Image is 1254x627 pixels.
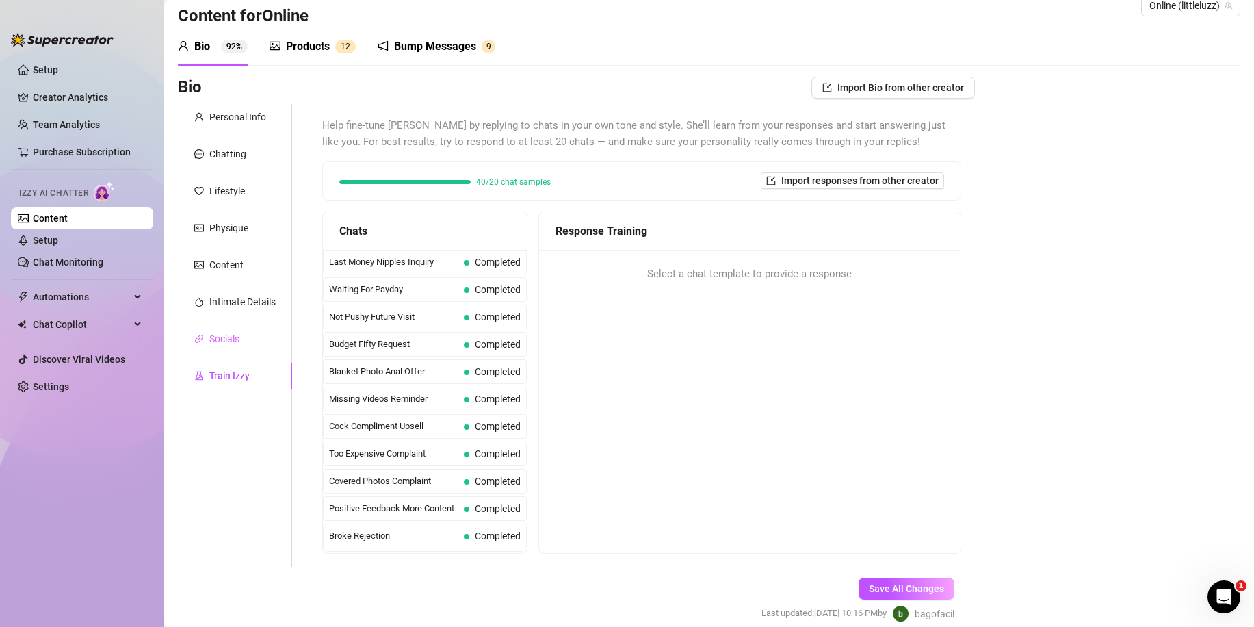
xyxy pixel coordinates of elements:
span: Covered Photos Complaint [329,474,458,488]
div: Bio [194,38,210,55]
a: Settings [33,381,69,392]
span: Not Pushy Future Visit [329,310,458,324]
span: fire [194,297,204,307]
span: user [178,40,189,51]
span: Missing Videos Reminder [329,392,458,406]
span: Completed [475,339,521,350]
a: Content [33,213,68,224]
span: team [1225,1,1233,10]
img: Chat Copilot [18,320,27,329]
span: Automations [33,286,130,308]
span: Last Money Nipples Inquiry [329,255,458,269]
button: Import responses from other creator [761,172,944,189]
div: Socials [209,331,239,346]
span: Import Bio from other creator [837,82,964,93]
span: Too Expensive Complaint [329,447,458,461]
span: Completed [475,284,521,295]
a: Creator Analytics [33,86,142,108]
span: Completed [475,311,521,322]
span: Waiting For Payday [329,283,458,296]
sup: 9 [482,40,495,53]
a: Setup [33,235,58,246]
span: user [194,112,204,122]
span: 2 [345,42,350,51]
div: Content [209,257,244,272]
sup: 12 [335,40,356,53]
img: bagofacil [893,606,909,622]
h3: Bio [178,77,202,99]
div: Physique [209,220,248,235]
button: Save All Changes [859,578,954,600]
div: Lifestyle [209,183,245,199]
span: Completed [475,421,521,432]
div: Products [286,38,330,55]
span: Izzy AI Chatter [19,187,88,200]
span: import [822,83,832,92]
span: Chat Copilot [33,313,130,335]
span: 1 [341,42,345,51]
div: Chatting [209,146,246,162]
span: Help fine-tune [PERSON_NAME] by replying to chats in your own tone and style. She’ll learn from y... [322,118,961,150]
span: Completed [475,394,521,405]
a: Chat Monitoring [33,257,103,268]
span: picture [194,260,204,270]
img: logo-BBDzfeDw.svg [11,33,114,47]
span: picture [270,40,280,51]
span: 1 [1236,580,1246,591]
span: Completed [475,530,521,541]
span: Completed [475,476,521,487]
a: Team Analytics [33,119,100,130]
span: Chats [339,222,367,240]
div: Intimate Details [209,294,276,309]
span: import [766,176,776,185]
a: Setup [33,64,58,75]
h3: Content for Online [178,5,309,27]
span: 9 [486,42,491,51]
span: heart [194,186,204,196]
span: link [194,334,204,344]
span: Blanket Photo Anal Offer [329,365,458,379]
span: 40/20 chat samples [476,178,551,186]
span: Cock Compliment Upsell [329,420,458,433]
div: Personal Info [209,110,266,125]
span: Budget Fifty Request [329,337,458,351]
span: Completed [475,503,521,514]
div: Train Izzy [209,368,250,383]
span: Select a chat template to provide a response [647,266,852,283]
a: Purchase Subscription [33,141,142,163]
span: thunderbolt [18,292,29,303]
div: Bump Messages [394,38,476,55]
sup: 92% [221,40,248,53]
span: Completed [475,257,521,268]
span: bagofacil [915,606,954,622]
img: AI Chatter [94,181,115,201]
span: idcard [194,223,204,233]
span: Positive Feedback More Content [329,502,458,515]
span: message [194,149,204,159]
span: Import responses from other creator [781,175,939,186]
span: Save All Changes [869,583,944,594]
button: Import Bio from other creator [811,77,975,99]
span: Completed [475,448,521,459]
span: experiment [194,371,204,381]
span: Completed [475,366,521,377]
div: Response Training [556,222,944,240]
a: Discover Viral Videos [33,354,125,365]
span: Last updated: [DATE] 10:16 PM by [761,606,887,620]
span: Broke Rejection [329,529,458,543]
iframe: Intercom live chat [1207,580,1240,613]
span: notification [378,40,389,51]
